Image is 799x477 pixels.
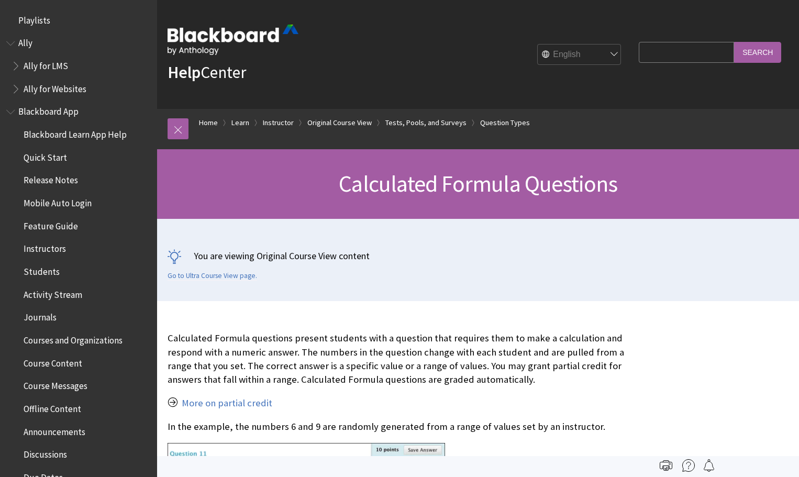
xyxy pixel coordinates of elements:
[18,103,79,117] span: Blackboard App
[168,62,201,83] strong: Help
[24,286,82,300] span: Activity Stream
[18,35,32,49] span: Ally
[24,149,67,163] span: Quick Start
[307,116,372,129] a: Original Course View
[24,172,78,186] span: Release Notes
[6,35,151,98] nav: Book outline for Anthology Ally Help
[24,378,87,392] span: Course Messages
[182,397,272,409] a: More on partial credit
[24,217,78,231] span: Feature Guide
[385,116,467,129] a: Tests, Pools, and Surveys
[168,331,634,386] p: Calculated Formula questions present students with a question that requires them to make a calcul...
[703,459,715,472] img: Follow this page
[734,42,781,62] input: Search
[24,446,67,460] span: Discussions
[24,80,86,94] span: Ally for Websites
[168,62,246,83] a: HelpCenter
[24,240,66,254] span: Instructors
[24,400,81,414] span: Offline Content
[538,45,622,65] select: Site Language Selector
[6,12,151,29] nav: Book outline for Playlists
[168,271,257,281] a: Go to Ultra Course View page.
[231,116,249,129] a: Learn
[24,354,82,369] span: Course Content
[339,169,617,198] span: Calculated Formula Questions
[263,116,294,129] a: Instructor
[480,116,530,129] a: Question Types
[168,420,605,432] span: In the example, the numbers 6 and 9 are randomly generated from a range of values set by an instr...
[24,263,60,277] span: Students
[682,459,695,472] img: More help
[168,25,298,55] img: Blackboard by Anthology
[660,459,672,472] img: Print
[18,12,50,26] span: Playlists
[24,194,92,208] span: Mobile Auto Login
[24,57,68,71] span: Ally for LMS
[199,116,218,129] a: Home
[24,126,127,140] span: Blackboard Learn App Help
[24,331,123,346] span: Courses and Organizations
[24,309,57,323] span: Journals
[24,423,85,437] span: Announcements
[168,249,789,262] p: You are viewing Original Course View content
